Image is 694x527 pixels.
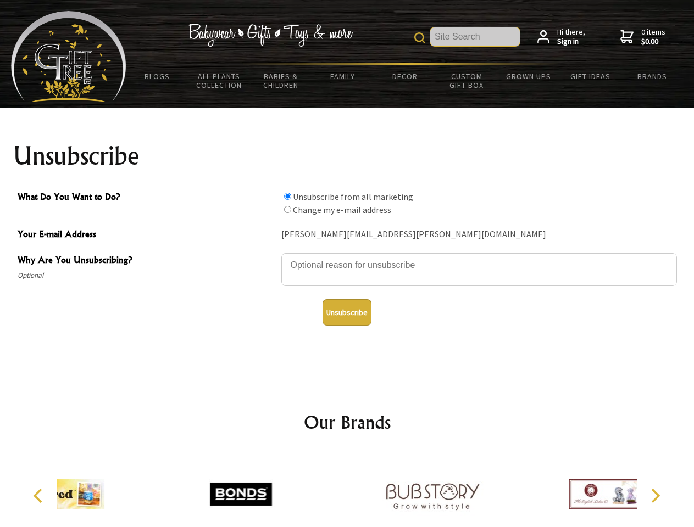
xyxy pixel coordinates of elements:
button: Previous [27,484,52,508]
span: Your E-mail Address [18,227,276,243]
span: Optional [18,269,276,282]
label: Unsubscribe from all marketing [293,191,413,202]
a: Family [312,65,374,88]
a: Brands [621,65,684,88]
a: Decor [374,65,436,88]
strong: Sign in [557,37,585,47]
input: What Do You Want to Do? [284,206,291,213]
input: What Do You Want to Do? [284,193,291,200]
span: 0 items [641,27,665,47]
a: Custom Gift Box [436,65,498,97]
a: All Plants Collection [188,65,251,97]
span: What Do You Want to Do? [18,190,276,206]
a: 0 items$0.00 [620,27,665,47]
a: BLOGS [126,65,188,88]
img: Babywear - Gifts - Toys & more [188,24,353,47]
textarea: Why Are You Unsubscribing? [281,253,677,286]
strong: $0.00 [641,37,665,47]
a: Gift Ideas [559,65,621,88]
a: Grown Ups [497,65,559,88]
img: Babyware - Gifts - Toys and more... [11,11,126,102]
input: Site Search [430,27,520,46]
a: Babies & Children [250,65,312,97]
button: Unsubscribe [323,299,371,326]
label: Change my e-mail address [293,204,391,215]
span: Hi there, [557,27,585,47]
a: Hi there,Sign in [537,27,585,47]
img: product search [414,32,425,43]
span: Why Are You Unsubscribing? [18,253,276,269]
div: [PERSON_NAME][EMAIL_ADDRESS][PERSON_NAME][DOMAIN_NAME] [281,226,677,243]
h2: Our Brands [22,409,673,435]
button: Next [643,484,667,508]
h1: Unsubscribe [13,143,681,169]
